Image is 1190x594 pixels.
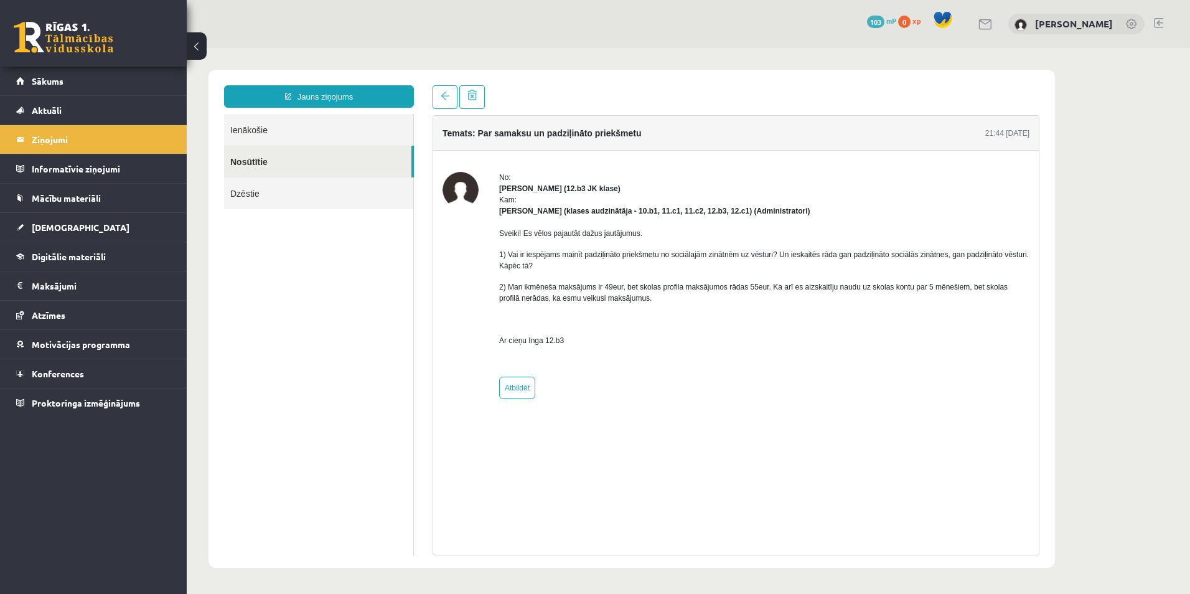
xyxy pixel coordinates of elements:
legend: Maksājumi [32,271,171,300]
img: Inga Revina [256,124,292,160]
span: Motivācijas programma [32,339,130,350]
a: Jauns ziņojums [37,37,227,60]
a: Atzīmes [16,301,171,329]
h4: Temats: Par samaksu un padziļināto priekšmetu [256,80,455,90]
span: Konferences [32,368,84,379]
div: Kam: [312,146,843,169]
span: Aktuāli [32,105,62,116]
a: 0 xp [898,16,927,26]
strong: [PERSON_NAME] (12.b3 JK klase) [312,136,434,145]
a: Digitālie materiāli [16,242,171,271]
a: Ienākošie [37,66,227,98]
p: Sveiki! Es vēlos pajautāt dažus jautājumus. [312,180,843,191]
span: Digitālie materiāli [32,251,106,262]
a: Informatīvie ziņojumi [16,154,171,183]
a: Aktuāli [16,96,171,125]
a: Maksājumi [16,271,171,300]
a: Rīgas 1. Tālmācības vidusskola [14,22,113,53]
a: Sākums [16,67,171,95]
span: Atzīmes [32,309,65,321]
a: Proktoringa izmēģinājums [16,389,171,417]
a: [PERSON_NAME] [1035,17,1113,30]
span: 103 [867,16,884,28]
a: Atbildēt [312,329,349,351]
a: 103 mP [867,16,896,26]
p: 2) Man ikmēneša maksājums ir 49eur, bet skolas profila maksājumos rādas 55eur. Ka arī es aizskait... [312,233,843,256]
div: No: [312,124,843,135]
a: Mācību materiāli [16,184,171,212]
strong: [PERSON_NAME] (klases audzinātāja - 10.b1, 11.c1, 11.c2, 12.b3, 12.c1) (Administratori) [312,159,624,167]
a: Ziņojumi [16,125,171,154]
p: 1) Vai ir iespējams mainīt padziļināto priekšmetu no sociālajām zinātnēm uz vēsturi? Un ieskaitēs... [312,201,843,224]
span: mP [886,16,896,26]
img: Inga Revina [1014,19,1027,31]
div: 21:44 [DATE] [799,80,843,91]
a: Motivācijas programma [16,330,171,359]
span: xp [912,16,921,26]
span: Sākums [32,75,63,87]
p: Ar cieņu Inga 12.b3 [312,287,843,298]
a: [DEMOGRAPHIC_DATA] [16,213,171,242]
a: Nosūtītie [37,98,225,130]
span: Proktoringa izmēģinājums [32,397,140,408]
span: 0 [898,16,911,28]
span: Mācību materiāli [32,192,101,204]
a: Konferences [16,359,171,388]
span: [DEMOGRAPHIC_DATA] [32,222,129,233]
legend: Ziņojumi [32,125,171,154]
a: Dzēstie [37,130,227,161]
legend: Informatīvie ziņojumi [32,154,171,183]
